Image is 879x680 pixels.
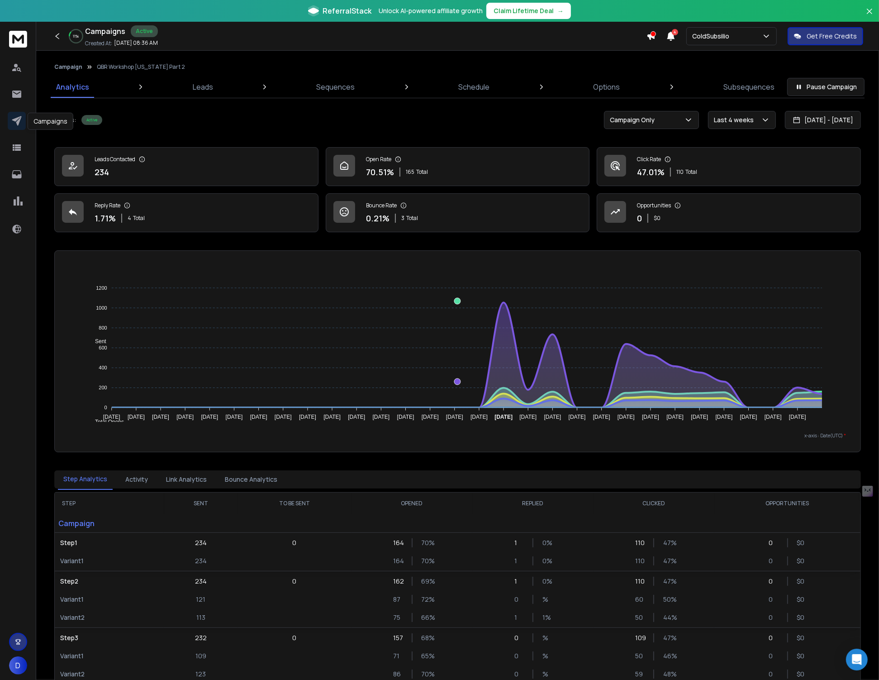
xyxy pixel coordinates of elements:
[422,595,431,604] p: 72 %
[275,414,292,420] tspan: [DATE]
[597,147,861,186] a: Click Rate47.01%110Total
[453,76,495,98] a: Schedule
[635,670,644,679] p: 59
[542,577,551,586] p: 0 %
[394,633,403,642] p: 157
[514,670,523,679] p: 0
[311,76,361,98] a: Sequences
[846,649,868,670] div: Open Intercom Messenger
[769,556,778,565] p: 0
[105,405,107,410] tspan: 0
[691,414,708,420] tspan: [DATE]
[769,613,778,622] p: 0
[663,670,672,679] p: 48 %
[635,613,644,622] p: 50
[96,285,107,291] tspan: 1200
[593,81,620,92] p: Options
[663,556,672,565] p: 47 %
[542,595,551,604] p: %
[406,215,418,222] span: Total
[195,651,206,661] p: 109
[637,166,665,178] p: 47.01 %
[366,212,390,225] p: 0.21 %
[299,414,317,420] tspan: [DATE]
[542,538,551,547] p: 0 %
[788,27,863,45] button: Get Free Credits
[394,595,403,604] p: 87
[99,365,107,370] tspan: 400
[663,633,672,642] p: 47 %
[54,193,318,232] a: Reply Rate1.71%4Total
[797,633,806,642] p: $ 0
[161,469,212,489] button: Link Analytics
[292,577,296,586] p: 0
[226,414,243,420] tspan: [DATE]
[635,651,644,661] p: 50
[864,5,875,27] button: Close banner
[486,3,571,19] button: Claim Lifetime Deal→
[54,63,82,71] button: Campaign
[164,493,237,514] th: SENT
[769,633,778,642] p: 0
[95,212,116,225] p: 1.71 %
[250,414,267,420] tspan: [DATE]
[60,613,159,622] p: Variant 2
[544,414,561,420] tspan: [DATE]
[422,538,431,547] p: 70 %
[195,538,207,547] p: 234
[718,76,780,98] a: Subsequences
[635,556,644,565] p: 110
[569,414,586,420] tspan: [DATE]
[514,651,523,661] p: 0
[55,514,164,532] p: Campaign
[196,613,205,622] p: 113
[99,345,107,350] tspan: 600
[99,385,107,390] tspan: 200
[769,651,778,661] p: 0
[714,493,860,514] th: OPPORTUNITIES
[60,595,159,604] p: Variant 1
[797,577,806,586] p: $ 0
[366,202,397,209] p: Bounce Rate
[785,111,861,129] button: [DATE] - [DATE]
[654,215,660,222] p: $ 0
[128,414,145,420] tspan: [DATE]
[422,633,431,642] p: 68 %
[366,156,391,163] p: Open Rate
[797,538,806,547] p: $ 0
[685,168,697,176] span: Total
[542,556,551,565] p: 0 %
[769,577,778,586] p: 0
[514,556,523,565] p: 1
[642,414,660,420] tspan: [DATE]
[187,76,219,98] a: Leads
[714,115,757,125] p: Last 4 weeks
[88,419,124,425] span: Total Opens
[69,432,846,439] p: x-axis : Date(UTC)
[740,414,757,420] tspan: [DATE]
[406,168,414,176] span: 165
[114,39,158,47] p: [DATE] 08:36 AM
[96,305,107,311] tspan: 1000
[542,633,551,642] p: %
[326,147,590,186] a: Open Rate70.51%165Total
[56,81,89,92] p: Analytics
[422,613,431,622] p: 66 %
[663,595,672,604] p: 50 %
[472,493,593,514] th: REPLIED
[9,656,27,675] button: D
[663,651,672,661] p: 46 %
[597,193,861,232] a: Opportunities0$0
[73,34,79,39] p: 11 %
[60,651,159,661] p: Variant 1
[60,577,159,586] p: Step 2
[195,670,206,679] p: 123
[397,414,414,420] tspan: [DATE]
[60,556,159,565] p: Variant 1
[195,556,207,565] p: 234
[789,414,807,420] tspan: [DATE]
[55,493,164,514] th: STEP
[128,215,131,222] span: 4
[201,414,219,420] tspan: [DATE]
